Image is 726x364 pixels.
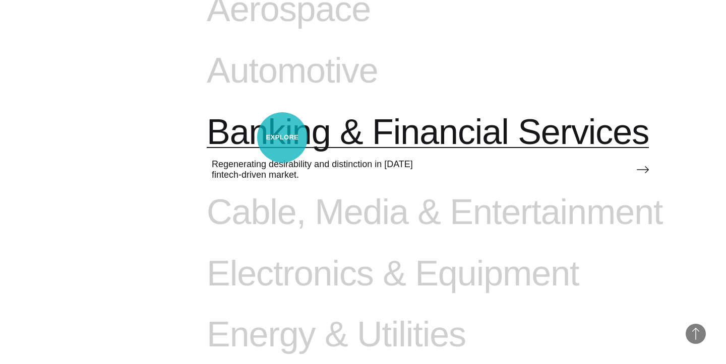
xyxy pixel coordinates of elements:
a: Electronics & Equipment [207,253,579,315]
a: Automotive [207,50,463,112]
a: Cable, Media & Entertainment [207,192,662,253]
span: Regenerating desirability and distinction in [DATE] fintech-driven market. [212,159,439,180]
span: Electronics & Equipment [207,253,579,295]
a: Banking & Financial Services Regenerating desirability and distinction in [DATE] fintech-driven m... [207,112,649,192]
span: Cable, Media & Entertainment [207,192,662,233]
span: Banking & Financial Services [207,112,649,153]
span: Energy & Utilities [207,314,466,355]
button: Back to Top [686,324,706,344]
span: Automotive [207,50,378,92]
